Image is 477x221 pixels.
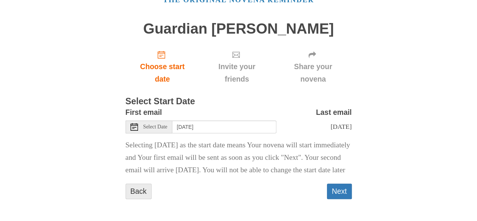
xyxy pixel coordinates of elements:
[143,124,167,130] span: Select Date
[316,106,352,119] label: Last email
[199,44,274,89] div: Click "Next" to confirm your start date first.
[172,121,276,133] input: Use the arrow keys to pick a date
[126,21,352,37] h1: Guardian [PERSON_NAME]
[282,60,344,85] span: Share your novena
[126,184,152,199] a: Back
[126,106,162,119] label: First email
[330,123,351,130] span: [DATE]
[126,44,199,89] a: Choose start date
[126,139,352,176] p: Selecting [DATE] as the start date means Your novena will start immediately and Your first email ...
[133,60,192,85] span: Choose start date
[275,44,352,89] div: Click "Next" to confirm your start date first.
[207,60,267,85] span: Invite your friends
[126,97,352,107] h3: Select Start Date
[327,184,352,199] button: Next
